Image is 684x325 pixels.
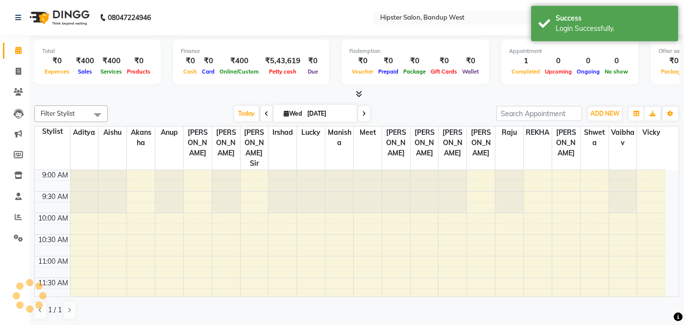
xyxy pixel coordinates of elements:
span: Irshad [269,126,296,139]
span: Today [234,106,259,121]
div: 11:30 AM [36,278,70,288]
div: 10:30 AM [36,235,70,245]
div: 0 [602,55,631,67]
span: Voucher [349,68,376,75]
div: ₹0 [181,55,199,67]
span: 1 / 1 [48,305,62,315]
button: ADD NEW [588,107,622,121]
div: ₹0 [199,55,217,67]
span: Sales [75,68,95,75]
div: 0 [542,55,574,67]
div: Redemption [349,47,481,55]
b: 08047224946 [108,4,151,31]
img: logo [25,4,92,31]
span: Products [124,68,153,75]
span: raju [495,126,523,139]
span: Ongoing [574,68,602,75]
span: [PERSON_NAME] [411,126,439,159]
span: Online/Custom [217,68,261,75]
span: [PERSON_NAME] [212,126,240,159]
div: ₹400 [98,55,124,67]
span: lucky [297,126,325,139]
span: Vicky [637,126,665,139]
div: ₹400 [217,55,261,67]
span: aishu [98,126,126,139]
div: Login Successfully. [556,24,671,34]
span: Due [305,68,320,75]
span: [PERSON_NAME] [184,126,212,159]
div: ₹0 [401,55,428,67]
div: Appointment [509,47,631,55]
span: vaibhav [609,126,637,149]
input: Search Appointment [496,106,582,121]
span: Card [199,68,217,75]
span: [PERSON_NAME] [439,126,466,159]
span: [PERSON_NAME] [382,126,410,159]
div: Total [42,47,153,55]
div: Stylist [35,126,70,137]
span: akansha [127,126,155,149]
span: Petty cash [267,68,299,75]
div: ₹0 [124,55,153,67]
div: 1 [509,55,542,67]
span: No show [602,68,631,75]
div: Success [556,13,671,24]
div: ₹0 [460,55,481,67]
span: Upcoming [542,68,574,75]
span: meet [354,126,382,139]
div: ₹0 [349,55,376,67]
span: [PERSON_NAME] [467,126,495,159]
span: Prepaid [376,68,401,75]
span: anup [155,126,183,139]
div: ₹0 [428,55,460,67]
span: Services [98,68,124,75]
span: ADD NEW [590,110,619,117]
span: Cash [181,68,199,75]
div: 10:00 AM [36,213,70,224]
span: Wallet [460,68,481,75]
div: ₹0 [42,55,72,67]
div: 9:00 AM [40,170,70,180]
div: ₹0 [304,55,321,67]
span: Wed [281,110,304,117]
span: [PERSON_NAME] sir [241,126,269,170]
span: manisha [325,126,353,149]
div: 11:00 AM [36,256,70,267]
div: ₹5,43,619 [261,55,304,67]
div: ₹0 [376,55,401,67]
div: Finance [181,47,321,55]
span: Filter Stylist [41,109,75,117]
span: REKHA [524,126,552,139]
div: ₹400 [72,55,98,67]
span: Expenses [42,68,72,75]
span: aditya [71,126,98,139]
span: [PERSON_NAME] [552,126,580,159]
div: 9:30 AM [40,192,70,202]
span: Package [401,68,428,75]
div: 0 [574,55,602,67]
span: Shweta [581,126,609,149]
input: 2025-09-03 [304,106,353,121]
span: Gift Cards [428,68,460,75]
span: Completed [509,68,542,75]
